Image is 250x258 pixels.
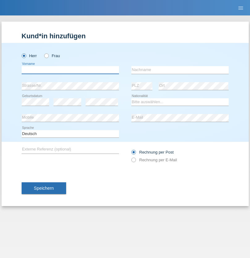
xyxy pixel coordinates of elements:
input: Frau [44,53,48,57]
label: Frau [44,53,60,58]
i: menu [238,5,244,11]
a: menu [235,6,247,10]
h1: Kund*in hinzufügen [22,32,229,40]
span: Speichern [34,186,54,191]
input: Rechnung per Post [131,150,135,158]
label: Herr [22,53,37,58]
button: Speichern [22,182,66,194]
input: Rechnung per E-Mail [131,158,135,165]
input: Herr [22,53,26,57]
label: Rechnung per Post [131,150,174,154]
label: Rechnung per E-Mail [131,158,177,162]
